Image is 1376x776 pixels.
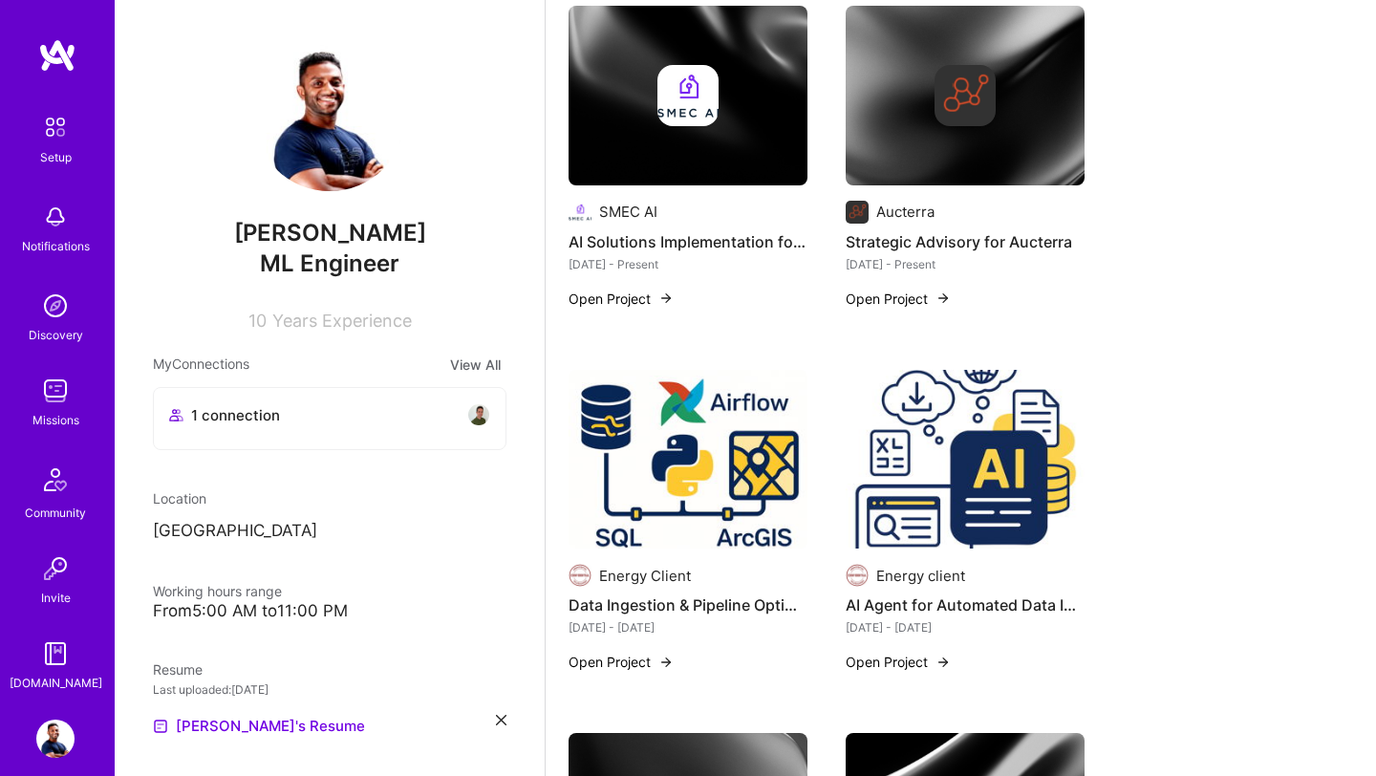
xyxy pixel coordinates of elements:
[846,201,869,224] img: Company logo
[935,291,951,306] img: arrow-right
[846,593,1085,617] h4: AI Agent for Automated Data Ingestion
[36,198,75,236] img: bell
[496,715,506,725] i: icon Close
[29,325,83,345] div: Discovery
[38,38,76,73] img: logo
[599,566,691,586] div: Energy Client
[876,202,935,222] div: Aucterra
[153,354,249,376] span: My Connections
[569,593,807,617] h4: Data Ingestion & Pipeline Optimisation
[36,372,75,410] img: teamwork
[35,107,75,147] img: setup
[444,354,506,376] button: View All
[846,564,869,587] img: Company logo
[876,566,965,586] div: Energy client
[846,254,1085,274] div: [DATE] - Present
[599,202,657,222] div: SMEC AI
[846,289,951,309] button: Open Project
[153,715,365,738] a: [PERSON_NAME]'s Resume
[846,617,1085,637] div: [DATE] - [DATE]
[467,403,490,426] img: avatar
[657,65,719,126] img: Company logo
[569,564,591,587] img: Company logo
[153,219,506,248] span: [PERSON_NAME]
[935,655,951,670] img: arrow-right
[658,655,674,670] img: arrow-right
[153,583,282,599] span: Working hours range
[25,503,86,523] div: Community
[169,408,183,422] i: icon Collaborator
[40,147,72,167] div: Setup
[935,65,996,126] img: Company logo
[658,291,674,306] img: arrow-right
[248,311,267,331] span: 10
[32,457,78,503] img: Community
[846,652,951,672] button: Open Project
[41,588,71,608] div: Invite
[153,601,506,621] div: From 5:00 AM to 11:00 PM
[36,550,75,588] img: Invite
[36,635,75,673] img: guide book
[846,6,1085,185] img: cover
[153,661,203,678] span: Resume
[569,617,807,637] div: [DATE] - [DATE]
[10,673,102,693] div: [DOMAIN_NAME]
[569,370,807,550] img: Data Ingestion & Pipeline Optimisation
[36,720,75,758] img: User Avatar
[569,201,591,224] img: Company logo
[272,311,412,331] span: Years Experience
[153,488,506,508] div: Location
[153,387,506,450] button: 1 connectionavatar
[36,287,75,325] img: discovery
[253,38,406,191] img: User Avatar
[32,720,79,758] a: User Avatar
[846,370,1085,550] img: AI Agent for Automated Data Ingestion
[191,405,280,425] span: 1 connection
[569,289,674,309] button: Open Project
[22,236,90,256] div: Notifications
[153,520,506,543] p: [GEOGRAPHIC_DATA]
[846,229,1085,254] h4: Strategic Advisory for Aucterra
[153,679,506,700] div: Last uploaded: [DATE]
[569,254,807,274] div: [DATE] - Present
[32,410,79,430] div: Missions
[569,6,807,185] img: cover
[260,249,399,277] span: ML Engineer
[153,719,168,734] img: Resume
[569,229,807,254] h4: AI Solutions Implementation for SMEs
[569,652,674,672] button: Open Project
